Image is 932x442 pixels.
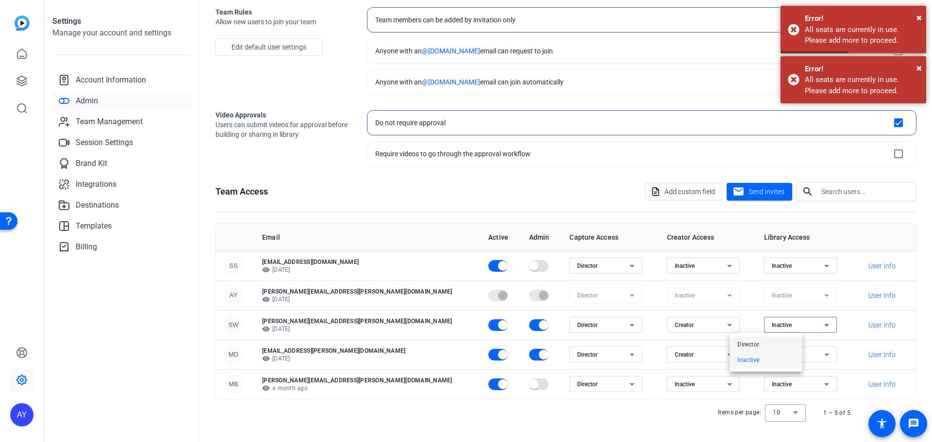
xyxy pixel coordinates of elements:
[805,13,919,24] div: Error!
[916,62,922,74] span: ×
[916,61,922,75] button: Close
[805,24,919,46] div: All seats are currently in use. Please add more to proceed.
[737,339,759,350] span: Director
[737,354,759,366] span: Inactive
[805,74,919,96] div: All seats are currently in use. Please add more to proceed.
[916,12,922,23] span: ×
[805,64,919,75] div: Error!
[916,10,922,25] button: Close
